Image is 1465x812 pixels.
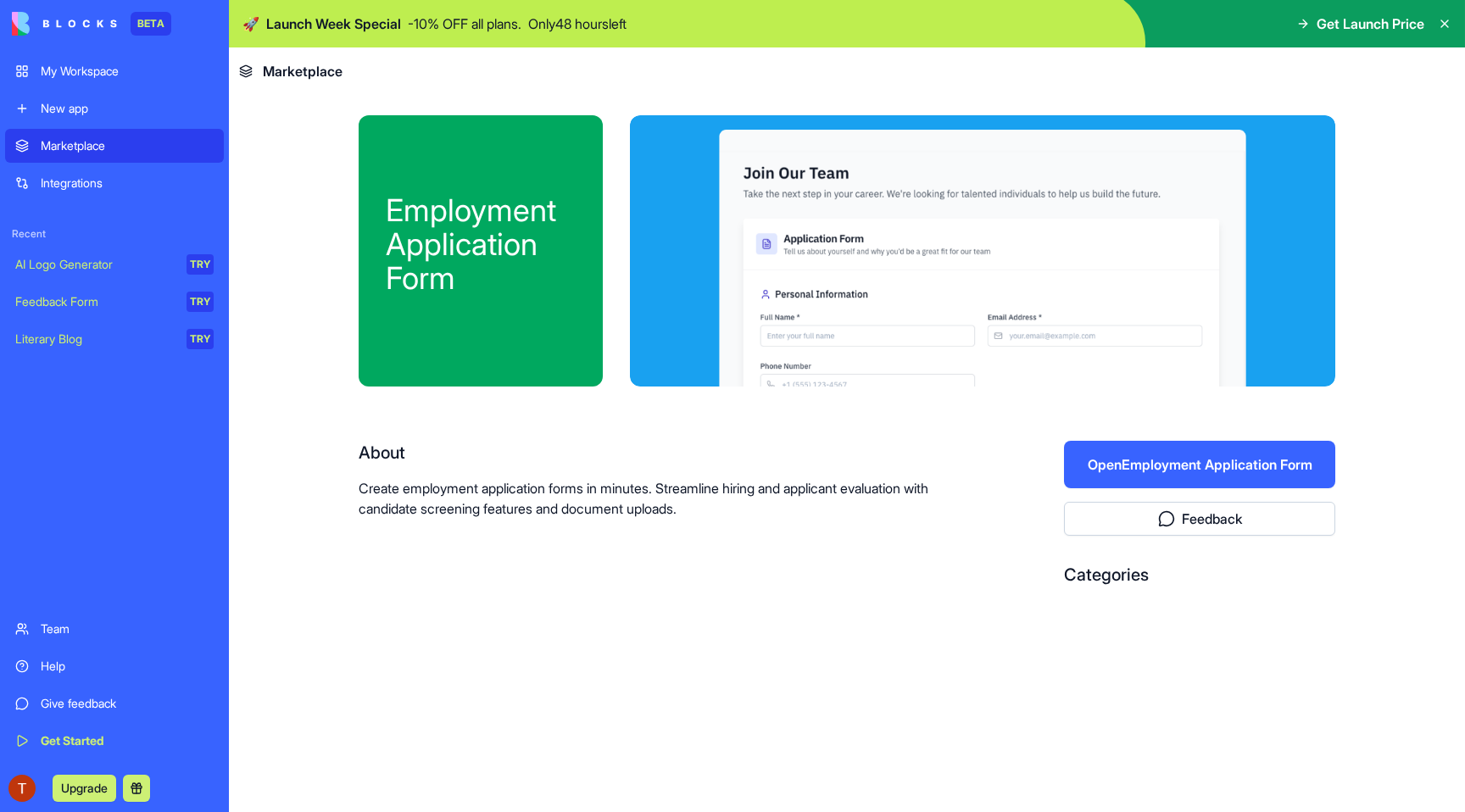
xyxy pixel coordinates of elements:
[187,254,214,275] div: TRY
[12,12,117,36] img: logo
[242,14,259,34] span: 🚀
[41,100,214,117] div: New app
[5,92,224,125] a: New app
[5,322,224,356] a: Literary BlogTRY
[15,256,175,273] div: AI Logo Generator
[263,61,343,81] span: Marketplace
[41,63,214,80] div: My Workspace
[359,478,955,519] p: Create employment application forms in minutes. Streamline hiring and applicant evaluation with c...
[359,441,955,464] div: About
[5,285,224,319] a: Feedback FormTRY
[41,695,214,712] div: Give feedback
[41,658,214,675] div: Help
[41,620,214,637] div: Team
[41,732,214,749] div: Get Started
[15,293,175,310] div: Feedback Form
[15,331,175,348] div: Literary Blog
[5,129,224,163] a: Marketplace
[1064,456,1335,473] a: OpenEmployment Application Form
[5,54,224,88] a: My Workspace
[1064,441,1335,488] button: OpenEmployment Application Form
[1064,563,1335,587] div: Categories
[12,12,171,36] a: BETA
[1064,502,1335,536] button: Feedback
[5,649,224,683] a: Help
[5,724,224,758] a: Get Started
[41,137,214,154] div: Marketplace
[131,12,171,36] div: BETA
[5,687,224,720] a: Give feedback
[5,247,224,281] a: AI Logo GeneratorTRY
[53,779,116,796] a: Upgrade
[187,329,214,349] div: TRY
[408,14,521,34] p: - 10 % OFF all plans.
[5,227,224,241] span: Recent
[386,193,576,295] div: Employment Application Form
[266,14,401,34] span: Launch Week Special
[5,612,224,646] a: Team
[528,14,627,34] p: Only 48 hours left
[41,175,214,192] div: Integrations
[187,292,214,312] div: TRY
[5,166,224,200] a: Integrations
[8,775,36,802] img: ACg8ocKCCfImnS2JL4Iv8nwcSIrLwjwlRq-YdJTeLoMeP15NiaMyrg=s96-c
[53,775,116,802] button: Upgrade
[1317,14,1424,34] span: Get Launch Price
